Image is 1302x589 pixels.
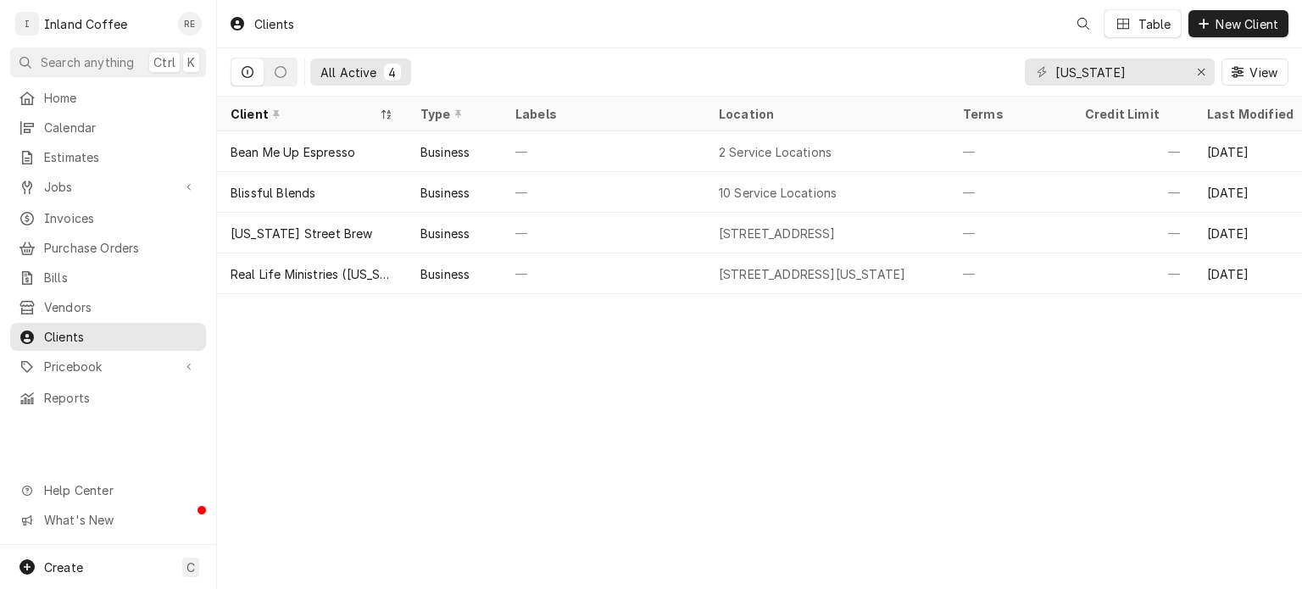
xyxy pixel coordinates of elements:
div: — [502,172,705,213]
input: Keyword search [1055,58,1182,86]
button: Search anythingCtrlK [10,47,206,77]
div: — [502,253,705,294]
a: Go to Pricebook [10,353,206,381]
div: — [502,213,705,253]
div: I [15,12,39,36]
div: Terms [963,105,1054,123]
span: Purchase Orders [44,239,198,257]
div: 2 Service Locations [719,143,832,161]
span: Create [44,560,83,575]
div: — [502,131,705,172]
div: — [1071,213,1193,253]
div: — [1071,131,1193,172]
div: [US_STATE] Street Brew [231,225,373,242]
div: 10 Service Locations [719,184,837,202]
div: — [949,131,1071,172]
span: Calendar [44,119,198,136]
div: Table [1138,15,1171,33]
span: Estimates [44,148,198,166]
span: Search anything [41,53,134,71]
div: Business [420,225,470,242]
div: Last Modified [1207,105,1299,123]
div: — [949,213,1071,253]
div: Ruth Easley's Avatar [178,12,202,36]
div: — [949,253,1071,294]
a: Go to Jobs [10,173,206,201]
div: RE [178,12,202,36]
span: Pricebook [44,358,172,375]
a: Go to What's New [10,506,206,534]
div: Location [719,105,936,123]
a: Invoices [10,204,206,232]
div: Type [420,105,485,123]
div: 4 [387,64,398,81]
span: C [186,558,195,576]
button: Erase input [1188,58,1215,86]
span: Reports [44,389,198,407]
span: View [1246,64,1281,81]
div: — [949,172,1071,213]
div: Real Life Ministries ([US_STATE]) [231,265,393,283]
a: Reports [10,384,206,412]
div: Client [231,105,376,123]
span: Invoices [44,209,198,227]
div: All Active [320,64,377,81]
a: Home [10,84,206,112]
a: Clients [10,323,206,351]
span: Home [44,89,198,107]
div: Labels [515,105,692,123]
div: — [1071,172,1193,213]
div: Inland Coffee [44,15,127,33]
button: View [1221,58,1288,86]
span: Clients [44,328,198,346]
div: Business [420,143,470,161]
a: Calendar [10,114,206,142]
span: K [187,53,195,71]
span: Ctrl [153,53,175,71]
div: [STREET_ADDRESS] [719,225,836,242]
a: Bills [10,264,206,292]
span: Bills [44,269,198,286]
div: Blissful Blends [231,184,315,202]
div: — [1071,253,1193,294]
div: Credit Limit [1085,105,1177,123]
div: [STREET_ADDRESS][US_STATE] [719,265,905,283]
a: Purchase Orders [10,234,206,262]
button: New Client [1188,10,1288,37]
div: Business [420,184,470,202]
span: Vendors [44,298,198,316]
span: Jobs [44,178,172,196]
span: What's New [44,511,196,529]
a: Go to Help Center [10,476,206,504]
a: Vendors [10,293,206,321]
a: Estimates [10,143,206,171]
span: Help Center [44,481,196,499]
div: Business [420,265,470,283]
button: Open search [1070,10,1097,37]
span: New Client [1212,15,1282,33]
div: Bean Me Up Espresso [231,143,355,161]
